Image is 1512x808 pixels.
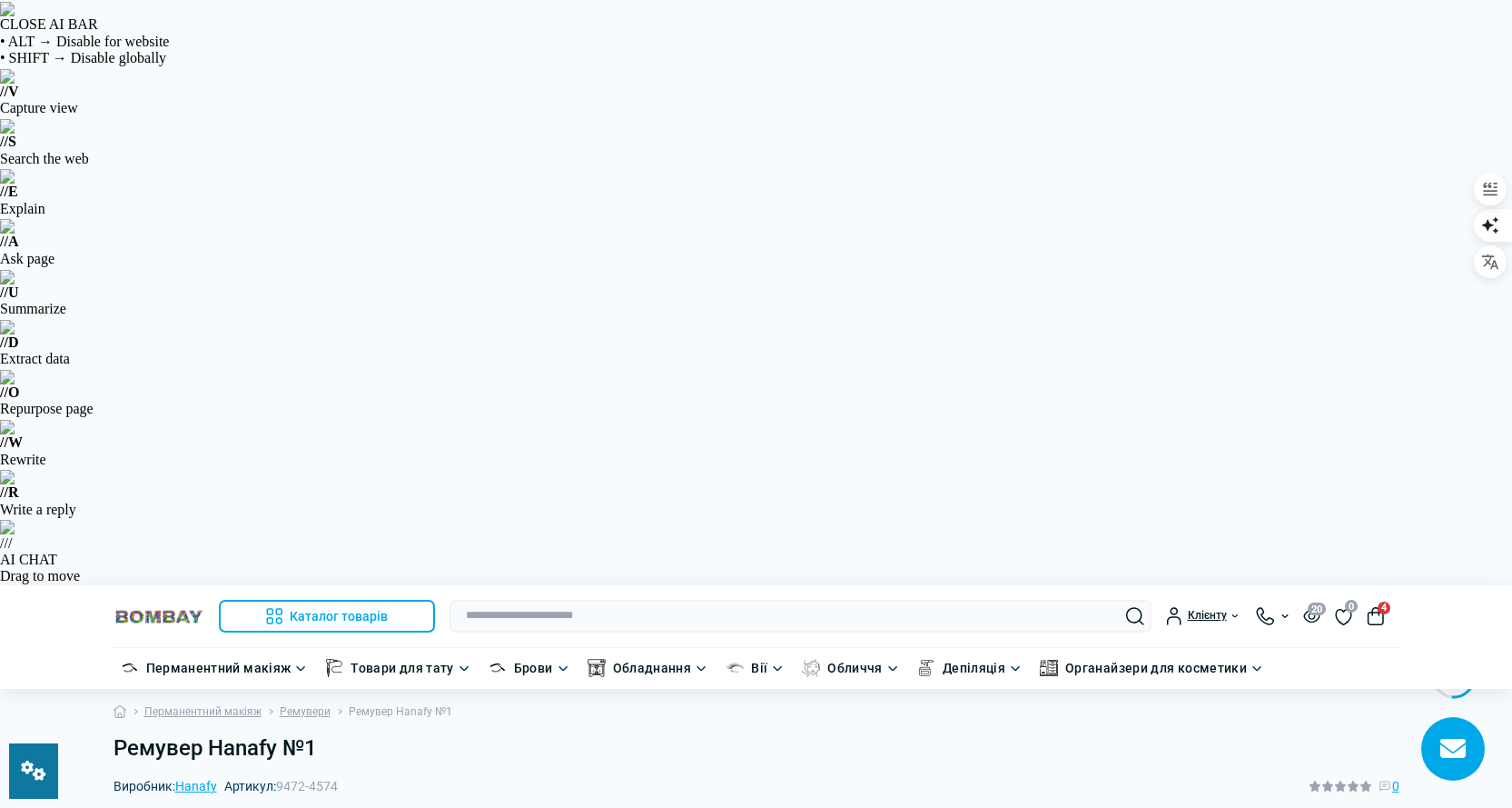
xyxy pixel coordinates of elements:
li: Ремувер Hanafy №1 [331,703,452,721]
span: 9472-4574 [276,779,338,793]
nav: breadcrumb [114,689,1399,735]
span: 20 [1308,603,1326,615]
img: Обличчя [802,659,820,677]
a: Обличчя [827,658,883,678]
span: Виробник: [114,780,217,793]
a: 0 [1335,605,1352,625]
button: Каталог товарів [219,600,435,633]
img: Брови [489,659,507,677]
img: Обладнання [588,659,606,677]
img: Депіляція [917,659,935,677]
img: Вії [726,659,744,677]
h1: Ремувер Hanafy №1 [114,735,1399,762]
img: Органайзери для косметики [1040,659,1058,677]
span: Артикул: [224,780,338,793]
button: 4 [1367,607,1385,625]
a: Обладнання [613,658,692,678]
img: Перманентний макіяж [121,659,139,677]
a: Брови [514,658,553,678]
a: Перманентний макіяж [146,658,292,678]
img: BOMBAY [114,608,204,625]
a: Товари для тату [351,658,453,678]
span: 4 [1378,602,1390,614]
button: 20 [1303,608,1320,623]
a: Депіляція [943,658,1005,678]
a: Hanafy [175,779,217,793]
a: Перманентний макіяж [144,703,262,721]
img: Товари для тату [325,659,343,677]
span: 0 [1392,776,1399,796]
a: Ремувери [280,703,331,721]
a: Вії [751,658,767,678]
span: 0 [1345,600,1358,613]
button: Search [1126,607,1144,625]
a: Органайзери для косметики [1065,658,1247,678]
